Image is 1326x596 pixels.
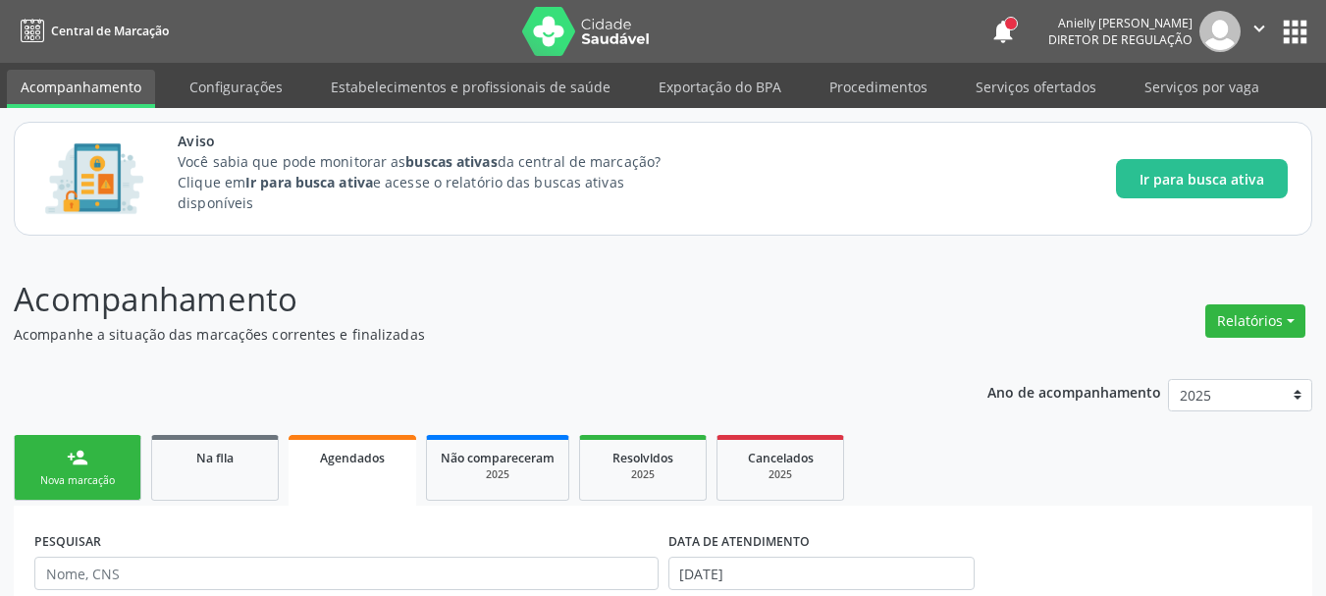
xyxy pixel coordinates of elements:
[731,467,829,482] div: 2025
[1048,15,1193,31] div: Anielly [PERSON_NAME]
[196,450,234,466] span: Na fila
[67,447,88,468] div: person_add
[1140,169,1264,190] span: Ir para busca ativa
[1205,304,1305,338] button: Relatórios
[1048,31,1193,48] span: Diretor de regulação
[317,70,624,104] a: Estabelecimentos e profissionais de saúde
[1131,70,1273,104] a: Serviços por vaga
[14,324,923,345] p: Acompanhe a situação das marcações correntes e finalizadas
[1278,15,1312,49] button: apps
[1248,18,1270,39] i: 
[245,173,373,191] strong: Ir para busca ativa
[178,131,697,151] span: Aviso
[668,526,810,557] label: DATA DE ATENDIMENTO
[14,275,923,324] p: Acompanhamento
[34,557,659,590] input: Nome, CNS
[441,467,555,482] div: 2025
[7,70,155,108] a: Acompanhamento
[962,70,1110,104] a: Serviços ofertados
[14,15,169,47] a: Central de Marcação
[748,450,814,466] span: Cancelados
[594,467,692,482] div: 2025
[34,526,101,557] label: PESQUISAR
[645,70,795,104] a: Exportação do BPA
[441,450,555,466] span: Não compareceram
[178,151,697,213] p: Você sabia que pode monitorar as da central de marcação? Clique em e acesse o relatório das busca...
[405,152,497,171] strong: buscas ativas
[816,70,941,104] a: Procedimentos
[1199,11,1241,52] img: img
[989,18,1017,45] button: notifications
[51,23,169,39] span: Central de Marcação
[28,473,127,488] div: Nova marcação
[1116,159,1288,198] button: Ir para busca ativa
[38,135,150,223] img: Imagem de CalloutCard
[612,450,673,466] span: Resolvidos
[1241,11,1278,52] button: 
[987,379,1161,404] p: Ano de acompanhamento
[176,70,296,104] a: Configurações
[668,557,976,590] input: Selecione um intervalo
[320,450,385,466] span: Agendados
